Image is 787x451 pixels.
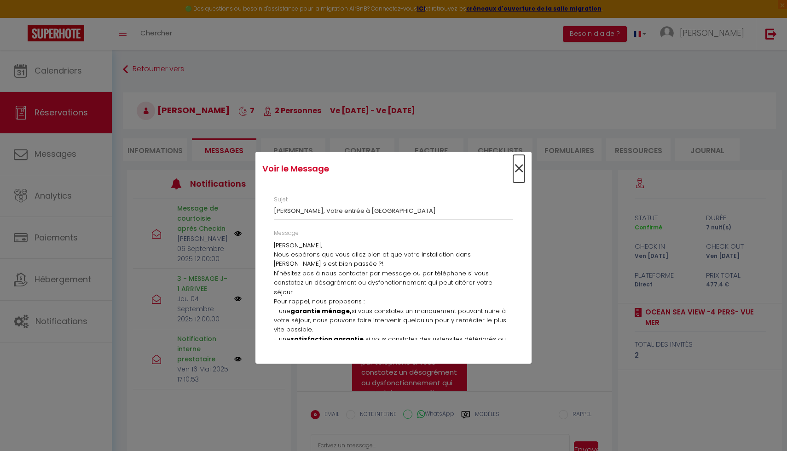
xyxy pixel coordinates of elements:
h4: Voir le Message [262,162,433,175]
p: Nous espérons que vous allez bien et que votre installation dans [PERSON_NAME] s'est bien passée ?! [274,250,513,269]
p: [PERSON_NAME], [274,241,513,250]
label: Message [274,229,299,238]
button: Close [513,159,525,179]
button: Ouvrir le widget de chat LiveChat [7,4,35,31]
strong: satisfaction garantie, [290,335,365,343]
p: - une si vous constatez des ustensiles détériorés ou manquants, nous pouvons les remplacer rapide... [274,335,513,354]
p: N'hésitez pas à nous contacter par message ou par téléphone si vous constatez un désagrément ou d... [274,269,513,297]
strong: garantie ménage, [290,307,352,315]
label: Sujet [274,195,288,204]
h3: [PERSON_NAME], Votre entrée à [GEOGRAPHIC_DATA] [274,207,513,215]
p: Pour rappel, nous proposons : [274,297,513,306]
span: × [513,155,525,183]
p: - une si vous constatez un manquement pouvant nuire à votre séjour, nous pouvons faire intervenir... [274,307,513,335]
